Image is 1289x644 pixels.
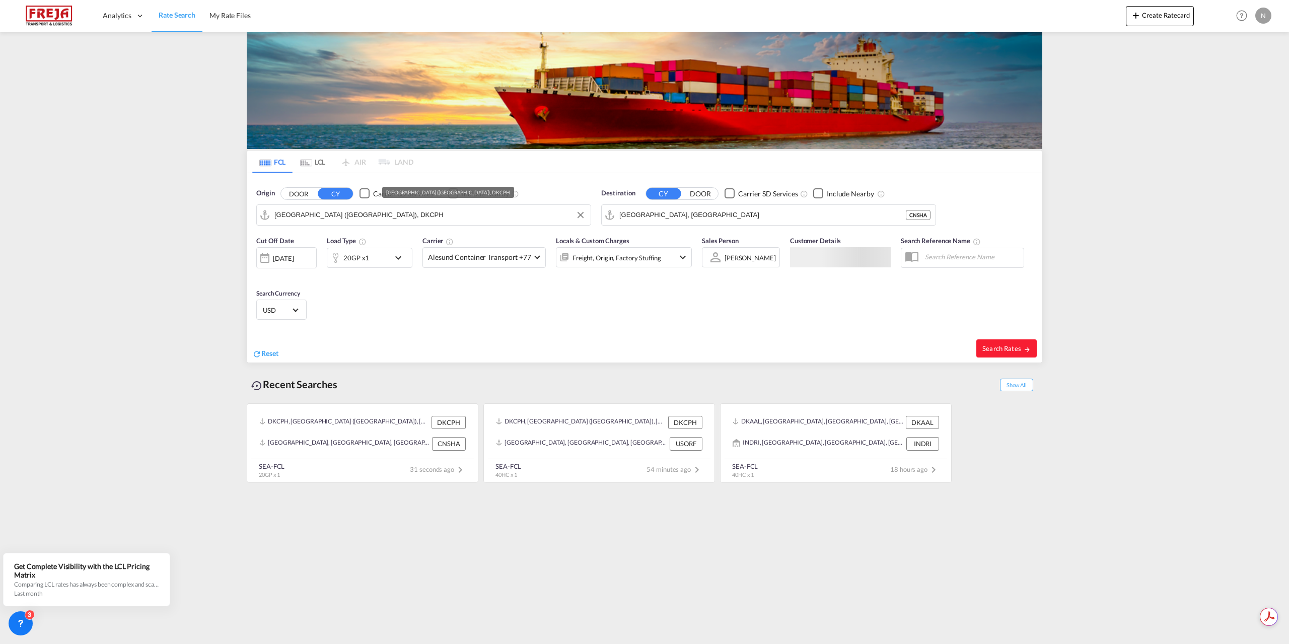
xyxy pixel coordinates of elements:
div: USORF, Norfolk, VA, United States, North America, Americas [496,437,667,450]
md-icon: icon-chevron-right [691,464,703,476]
div: Freight Origin Factory Stuffing [572,251,661,265]
button: CY [646,188,681,199]
div: DKCPH [432,416,466,429]
span: Sales Person [702,237,739,245]
span: My Rate Files [209,11,251,20]
md-icon: The selected Trucker/Carrierwill be displayed in the rate results If the rates are from another f... [446,238,454,246]
md-icon: icon-backup-restore [251,380,263,392]
div: INDRI, Dadri, UP, India, Indian Subcontinent, Asia Pacific [733,437,904,450]
recent-search-card: DKCPH, [GEOGRAPHIC_DATA] ([GEOGRAPHIC_DATA]), [GEOGRAPHIC_DATA], [GEOGRAPHIC_DATA], [GEOGRAPHIC_D... [483,403,715,483]
button: CY [318,188,353,199]
div: USORF [670,437,702,450]
span: Show All [1000,379,1033,391]
span: 31 seconds ago [410,465,466,473]
button: Clear Input [573,207,588,223]
div: CNSHA [432,437,466,450]
recent-search-card: DKAAL, [GEOGRAPHIC_DATA], [GEOGRAPHIC_DATA], [GEOGRAPHIC_DATA], [GEOGRAPHIC_DATA] DKAALINDRI, [GE... [720,403,952,483]
span: 54 minutes ago [647,465,703,473]
md-input-container: Shanghai, CNSHA [602,205,936,225]
div: 20GP x1 [343,251,369,265]
md-icon: icon-plus 400-fg [1130,9,1142,21]
div: Carrier SD Services [373,189,433,199]
md-icon: icon-chevron-right [927,464,940,476]
span: Search Rates [982,344,1031,352]
md-icon: icon-chevron-down [677,251,689,263]
span: 18 hours ago [890,465,940,473]
span: Locals & Custom Charges [556,237,629,245]
div: [PERSON_NAME] [725,254,776,262]
div: N [1255,8,1271,24]
md-icon: Unchecked: Search for CY (Container Yard) services for all selected carriers.Checked : Search for... [800,190,808,198]
md-checkbox: Checkbox No Ink [725,188,798,199]
button: DOOR [683,188,718,199]
div: [GEOGRAPHIC_DATA] ([GEOGRAPHIC_DATA]), DKCPH [386,187,510,198]
md-tab-item: LCL [293,151,333,173]
span: Cut Off Date [256,237,294,245]
span: Analytics [103,11,131,21]
button: DOOR [281,188,316,199]
div: Include Nearby [827,189,874,199]
button: Search Ratesicon-arrow-right [976,339,1037,357]
div: CNSHA [906,210,930,220]
div: DKCPH [668,416,702,429]
span: 40HC x 1 [495,471,517,478]
span: Destination [601,188,635,198]
span: Help [1233,7,1250,24]
md-icon: Unchecked: Ignores neighbouring ports when fetching rates.Checked : Includes neighbouring ports w... [511,190,519,198]
span: Load Type [327,237,367,245]
md-icon: icon-information-outline [359,238,367,246]
md-icon: icon-arrow-right [1024,346,1031,353]
span: Carrier [422,237,454,245]
md-icon: icon-refresh [252,349,261,359]
input: Search by Port [619,207,906,223]
md-checkbox: Checkbox No Ink [448,188,509,199]
span: Origin [256,188,274,198]
md-checkbox: Checkbox No Ink [360,188,433,199]
div: SEA-FCL [732,462,758,471]
div: 20GP x1icon-chevron-down [327,248,412,268]
div: SEA-FCL [259,462,284,471]
div: [DATE] [256,247,317,268]
img: LCL+%26+FCL+BACKGROUND.png [247,32,1042,149]
md-select: Sales Person: Nikolaj Korsvold [724,250,777,265]
div: DKCPH, Copenhagen (Kobenhavn), Denmark, Northern Europe, Europe [259,416,429,429]
md-checkbox: Checkbox No Ink [813,188,874,199]
md-icon: icon-chevron-down [392,252,409,264]
div: DKAAL, Aalborg, Denmark, Northern Europe, Europe [733,416,903,429]
input: Search by Port [274,207,586,223]
md-icon: icon-chevron-right [454,464,466,476]
input: Search Reference Name [920,249,1024,264]
md-datepicker: Select [256,267,264,281]
div: SEA-FCL [495,462,521,471]
span: Customer Details [790,237,841,245]
img: 586607c025bf11f083711d99603023e7.png [15,5,83,27]
div: Recent Searches [247,373,341,396]
div: Carrier SD Services [738,189,798,199]
div: DKAAL [906,416,939,429]
div: [DATE] [273,254,294,263]
div: Help [1233,7,1255,25]
md-tab-item: FCL [252,151,293,173]
div: CNSHA, Shanghai, China, Greater China & Far East Asia, Asia Pacific [259,437,429,450]
span: Reset [261,349,278,357]
recent-search-card: DKCPH, [GEOGRAPHIC_DATA] ([GEOGRAPHIC_DATA]), [GEOGRAPHIC_DATA], [GEOGRAPHIC_DATA], [GEOGRAPHIC_D... [247,403,478,483]
span: 40HC x 1 [732,471,754,478]
div: DKCPH, Copenhagen (Kobenhavn), Denmark, Northern Europe, Europe [496,416,666,429]
div: Origin DOOR CY Checkbox No InkUnchecked: Search for CY (Container Yard) services for all selected... [247,173,1042,363]
span: Search Reference Name [901,237,981,245]
md-icon: Unchecked: Ignores neighbouring ports when fetching rates.Checked : Includes neighbouring ports w... [877,190,885,198]
div: Freight Origin Factory Stuffingicon-chevron-down [556,247,692,267]
div: icon-refreshReset [252,348,278,360]
md-pagination-wrapper: Use the left and right arrow keys to navigate between tabs [252,151,413,173]
span: 20GP x 1 [259,471,280,478]
md-icon: Your search will be saved by the below given name [973,238,981,246]
span: USD [263,306,291,315]
md-input-container: Copenhagen (Kobenhavn), DKCPH [257,205,591,225]
div: INDRI [906,437,939,450]
md-select: Select Currency: $ USDUnited States Dollar [262,303,301,317]
span: Alesund Container Transport +77 [428,252,531,262]
button: icon-plus 400-fgCreate Ratecard [1126,6,1194,26]
span: Search Currency [256,290,300,297]
span: Rate Search [159,11,195,19]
